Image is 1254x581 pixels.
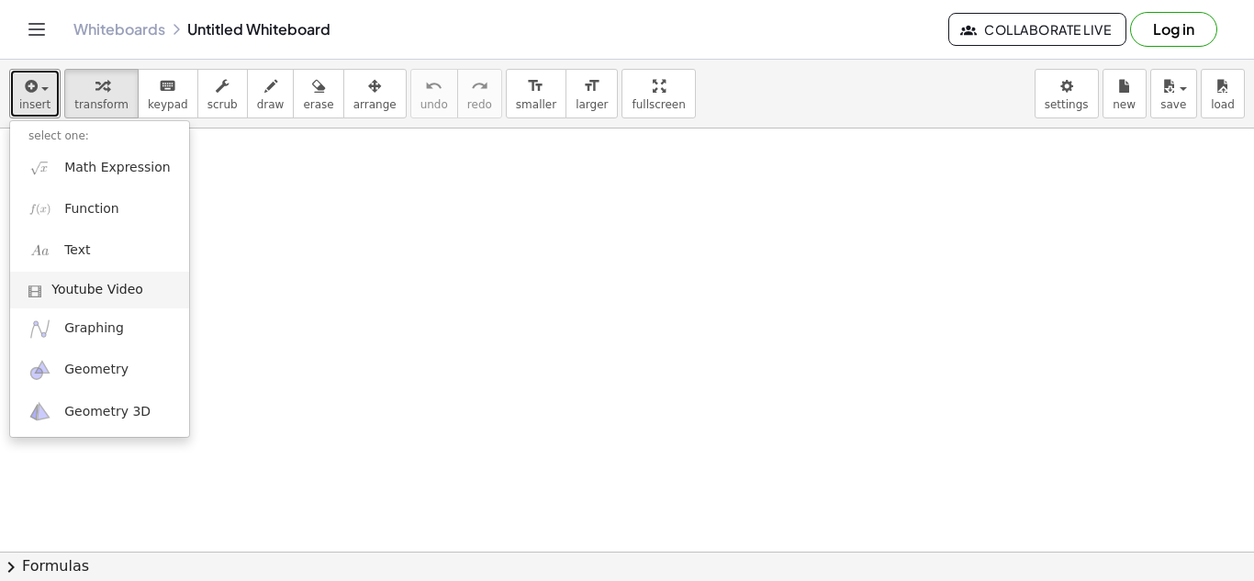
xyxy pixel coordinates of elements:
[1130,12,1217,47] button: Log in
[343,69,407,118] button: arrange
[257,98,285,111] span: draw
[28,359,51,382] img: ggb-geometry.svg
[353,98,397,111] span: arrange
[10,308,189,350] a: Graphing
[28,400,51,423] img: ggb-3d.svg
[73,20,165,39] a: Whiteboards
[1211,98,1235,111] span: load
[64,403,151,421] span: Geometry 3D
[10,272,189,308] a: Youtube Video
[632,98,685,111] span: fullscreen
[22,15,51,44] button: Toggle navigation
[1201,69,1245,118] button: load
[583,75,600,97] i: format_size
[64,319,124,338] span: Graphing
[64,69,139,118] button: transform
[28,156,51,179] img: sqrt_x.png
[1035,69,1099,118] button: settings
[148,98,188,111] span: keypad
[207,98,238,111] span: scrub
[9,69,61,118] button: insert
[1113,98,1136,111] span: new
[10,391,189,432] a: Geometry 3D
[28,240,51,263] img: Aa.png
[10,350,189,391] a: Geometry
[1103,69,1147,118] button: new
[10,126,189,147] li: select one:
[516,98,556,111] span: smaller
[10,230,189,272] a: Text
[159,75,176,97] i: keyboard
[565,69,618,118] button: format_sizelarger
[471,75,488,97] i: redo
[1150,69,1197,118] button: save
[1160,98,1186,111] span: save
[621,69,695,118] button: fullscreen
[64,200,119,218] span: Function
[467,98,492,111] span: redo
[576,98,608,111] span: larger
[457,69,502,118] button: redoredo
[64,241,90,260] span: Text
[1045,98,1089,111] span: settings
[138,69,198,118] button: keyboardkeypad
[74,98,129,111] span: transform
[948,13,1126,46] button: Collaborate Live
[410,69,458,118] button: undoundo
[964,21,1111,38] span: Collaborate Live
[28,318,51,341] img: ggb-graphing.svg
[293,69,343,118] button: erase
[64,361,129,379] span: Geometry
[303,98,333,111] span: erase
[28,197,51,220] img: f_x.png
[247,69,295,118] button: draw
[64,159,170,177] span: Math Expression
[51,281,143,299] span: Youtube Video
[425,75,442,97] i: undo
[420,98,448,111] span: undo
[197,69,248,118] button: scrub
[506,69,566,118] button: format_sizesmaller
[527,75,544,97] i: format_size
[10,188,189,229] a: Function
[19,98,50,111] span: insert
[10,147,189,188] a: Math Expression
